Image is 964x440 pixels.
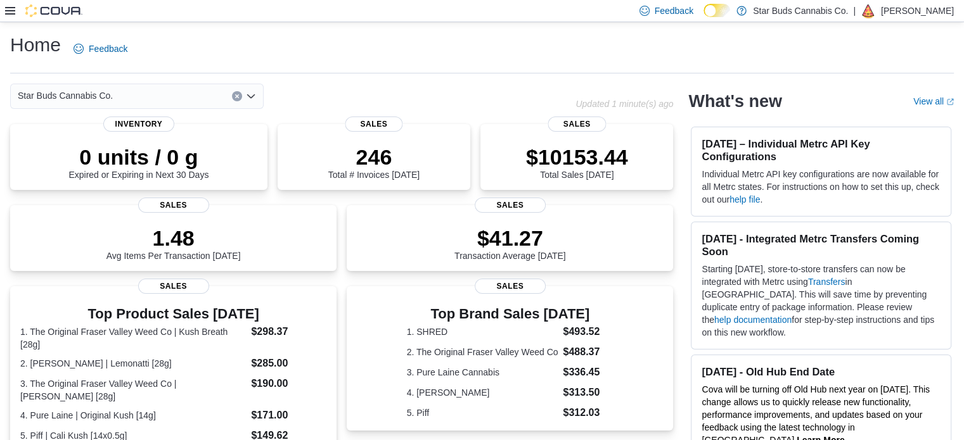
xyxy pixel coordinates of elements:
p: Starting [DATE], store-to-store transfers can now be integrated with Metrc using in [GEOGRAPHIC_D... [702,263,941,339]
span: Sales [548,116,606,132]
dt: 3. Pure Laine Cannabis [407,366,558,379]
dt: 1. The Original Fraser Valley Weed Co | Kush Breath [28g] [20,325,246,351]
svg: External link [946,98,954,106]
span: Sales [138,198,209,213]
dd: $171.00 [251,408,326,423]
div: Transaction Average [DATE] [454,225,566,261]
h3: Top Product Sales [DATE] [20,306,326,322]
h1: Home [10,32,61,58]
div: Expired or Expiring in Next 30 Days [68,144,209,180]
div: Total Sales [DATE] [526,144,628,180]
div: Total # Invoices [DATE] [328,144,420,180]
span: Star Buds Cannabis Co. [18,88,113,103]
span: Feedback [655,4,693,17]
button: Clear input [232,91,242,101]
span: Feedback [89,42,127,55]
p: 246 [328,144,420,170]
span: Sales [475,198,546,213]
dd: $488.37 [563,344,614,360]
img: Cova [25,4,82,17]
button: Open list of options [246,91,256,101]
a: help documentation [714,315,792,325]
h3: [DATE] – Individual Metrc API Key Configurations [702,137,941,163]
dd: $285.00 [251,356,326,371]
dd: $493.52 [563,324,614,339]
h3: [DATE] - Integrated Metrc Transfers Coming Soon [702,232,941,258]
dt: 5. Piff [407,406,558,419]
dt: 2. [PERSON_NAME] | Lemonatti [28g] [20,357,246,370]
dd: $313.50 [563,385,614,400]
dt: 2. The Original Fraser Valley Weed Co [407,346,558,358]
dt: 4. Pure Laine | Original Kush [14g] [20,409,246,422]
h2: What's new [688,91,781,111]
dd: $298.37 [251,324,326,339]
p: $41.27 [454,225,566,251]
p: [PERSON_NAME] [881,3,954,18]
p: | [853,3,856,18]
p: Star Buds Cannabis Co. [753,3,848,18]
a: Transfers [808,277,845,287]
a: Feedback [68,36,132,61]
p: $10153.44 [526,144,628,170]
input: Dark Mode [704,4,730,17]
p: 1.48 [106,225,241,251]
dt: 4. [PERSON_NAME] [407,386,558,399]
p: Updated 1 minute(s) ago [575,99,673,109]
dd: $336.45 [563,365,614,380]
span: Sales [138,279,209,294]
h3: [DATE] - Old Hub End Date [702,365,941,378]
span: Sales [345,116,402,132]
div: Avg Items Per Transaction [DATE] [106,225,241,261]
dd: $312.03 [563,405,614,420]
dt: 3. The Original Fraser Valley Weed Co | [PERSON_NAME] [28g] [20,377,246,403]
a: View allExternal link [913,96,954,106]
span: Sales [475,279,546,294]
dt: 1. SHRED [407,325,558,338]
div: Harrison Lewis [861,3,876,18]
dd: $190.00 [251,376,326,391]
p: Individual Metrc API key configurations are now available for all Metrc states. For instructions ... [702,168,941,206]
span: Inventory [103,116,174,132]
a: help file [729,194,760,204]
p: 0 units / 0 g [68,144,209,170]
h3: Top Brand Sales [DATE] [407,306,614,322]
